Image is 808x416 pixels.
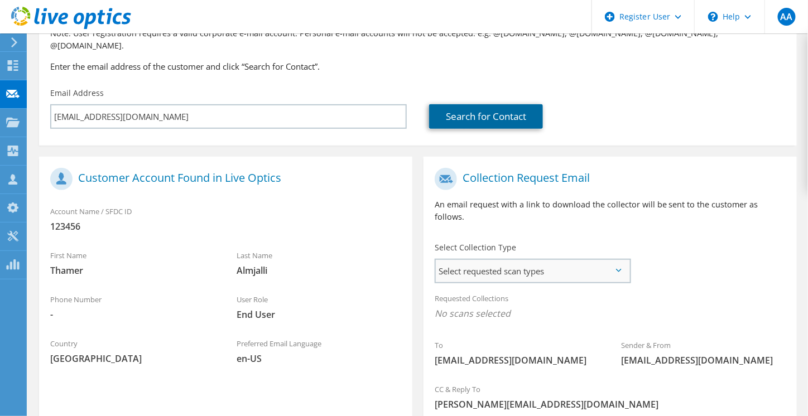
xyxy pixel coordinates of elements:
[39,244,225,282] div: First Name
[610,333,796,372] div: Sender & From
[424,333,610,372] div: To
[778,8,796,26] span: AA
[435,168,780,190] h1: Collection Request Email
[424,378,797,416] div: CC & Reply To
[50,27,786,52] p: Note: User registration requires a valid corporate e-mail account. Personal e-mail accounts will ...
[237,352,401,365] span: en-US
[225,332,412,370] div: Preferred Email Language
[708,12,718,22] svg: \n
[50,352,214,365] span: [GEOGRAPHIC_DATA]
[50,88,104,99] label: Email Address
[225,244,412,282] div: Last Name
[225,288,412,326] div: User Role
[39,200,412,238] div: Account Name / SFDC ID
[39,332,225,370] div: Country
[429,104,543,129] a: Search for Contact
[424,287,797,328] div: Requested Collections
[436,260,629,282] span: Select requested scan types
[50,220,401,233] span: 123456
[435,242,516,253] label: Select Collection Type
[237,264,401,277] span: Almjalli
[237,308,401,321] span: End User
[435,199,786,223] p: An email request with a link to download the collector will be sent to the customer as follows.
[50,308,214,321] span: -
[435,398,786,410] span: [PERSON_NAME][EMAIL_ADDRESS][DOMAIN_NAME]
[435,354,599,366] span: [EMAIL_ADDRESS][DOMAIN_NAME]
[621,354,785,366] span: [EMAIL_ADDRESS][DOMAIN_NAME]
[50,264,214,277] span: Thamer
[50,168,396,190] h1: Customer Account Found in Live Optics
[39,288,225,326] div: Phone Number
[50,60,786,72] h3: Enter the email address of the customer and click “Search for Contact”.
[435,307,786,320] span: No scans selected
